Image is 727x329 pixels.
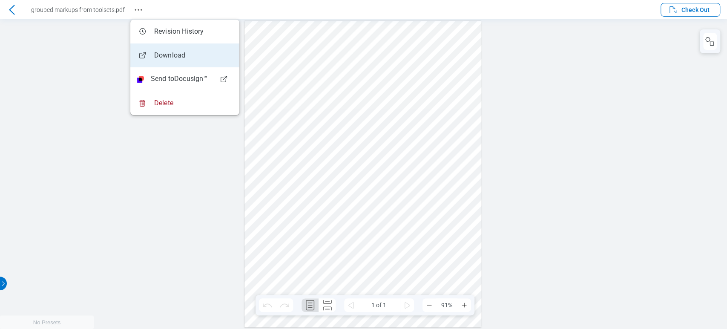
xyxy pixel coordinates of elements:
[319,298,336,312] button: Continuous Page Layout
[132,3,145,17] button: Revision History
[137,76,144,83] img: Docusign Logo
[276,298,293,312] button: Redo
[31,6,125,13] span: grouped markups from toolsets.pdf
[154,98,173,108] span: Delete
[137,50,185,61] div: Download
[302,298,319,312] button: Single Page Layout
[681,6,710,14] span: Check Out
[358,298,400,312] span: 1 of 1
[422,298,436,312] button: Zoom Out
[259,298,276,312] button: Undo
[436,298,457,312] span: 91%
[137,26,204,37] div: Revision History
[130,20,239,115] ul: Revision History
[151,74,208,84] span: Send to Docusign™
[457,298,471,312] button: Zoom In
[661,3,720,17] button: Check Out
